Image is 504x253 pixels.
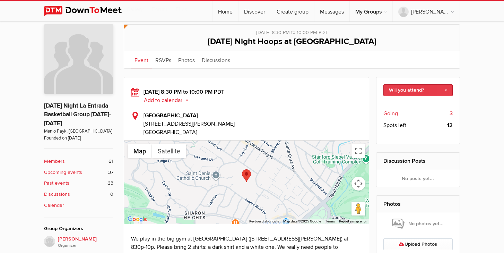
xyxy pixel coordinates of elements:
[44,225,113,233] div: Group Organizers
[212,1,238,22] a: Home
[44,202,64,209] b: Calendar
[131,51,152,68] a: Event
[44,179,113,187] a: Past events 63
[44,169,82,176] b: Upcoming events
[110,191,113,198] span: 0
[44,102,111,127] a: [DATE] Night La Entrada Basketball Group [DATE]-[DATE]
[44,135,113,142] span: Founded on [DATE]
[198,51,234,68] a: Discussions
[128,144,152,158] button: Show street map
[44,236,55,247] img: H Lee hoops
[271,1,314,22] a: Create group
[44,191,70,198] b: Discussions
[383,238,453,250] a: Upload Photos
[108,169,113,176] span: 37
[44,202,113,209] a: Calendar
[383,84,453,96] a: Will you attend?
[44,191,113,198] a: Discussions 0
[58,235,113,249] span: [PERSON_NAME]
[383,201,401,208] a: Photos
[44,169,113,176] a: Upcoming events 37
[126,215,149,224] a: Open this area in Google Maps (opens a new window)
[44,128,113,135] span: Menlo Payk, [GEOGRAPHIC_DATA]
[144,97,194,103] button: Add to calendar
[144,129,197,136] span: [GEOGRAPHIC_DATA]
[152,144,186,158] button: Show satellite imagery
[175,51,198,68] a: Photos
[450,109,453,118] b: 3
[376,170,460,187] div: No posts yet...
[383,109,398,118] span: Going
[144,120,362,128] span: [STREET_ADDRESS][PERSON_NAME]
[131,25,453,36] div: [DATE] 8:30 PM to 10:00 PM PDT
[144,112,198,119] b: [GEOGRAPHIC_DATA]
[44,158,65,165] b: Members
[208,36,376,47] span: [DATE] Night Hoops at [GEOGRAPHIC_DATA]
[314,1,349,22] a: Messages
[152,51,175,68] a: RSVPs
[44,236,113,249] a: [PERSON_NAME]Organizer
[249,219,279,224] button: Keyboard shortcuts
[392,218,444,230] span: No photos yet...
[44,24,113,94] img: Thursday Night La Entrada Basketball Group 2025-2026
[107,179,113,187] span: 63
[350,1,392,22] a: My Groups
[393,1,460,22] a: [PERSON_NAME]
[351,202,365,216] button: Drag Pegman onto the map to open Street View
[44,158,113,165] a: Members 61
[339,219,367,223] a: Report a map error
[325,219,335,223] a: Terms (opens in new tab)
[108,158,113,165] span: 61
[238,1,271,22] a: Discover
[44,179,69,187] b: Past events
[383,121,406,129] span: Spots left
[283,219,321,223] span: Map data ©2025 Google
[351,177,365,191] button: Map camera controls
[58,243,113,249] i: Organizer
[351,144,365,158] button: Toggle fullscreen view
[383,158,426,165] a: Discussion Posts
[131,88,362,104] div: [DATE] 8:30 PM to 10:00 PM PDT
[44,6,132,16] img: DownToMeet
[126,215,149,224] img: Google
[447,121,453,129] b: 12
